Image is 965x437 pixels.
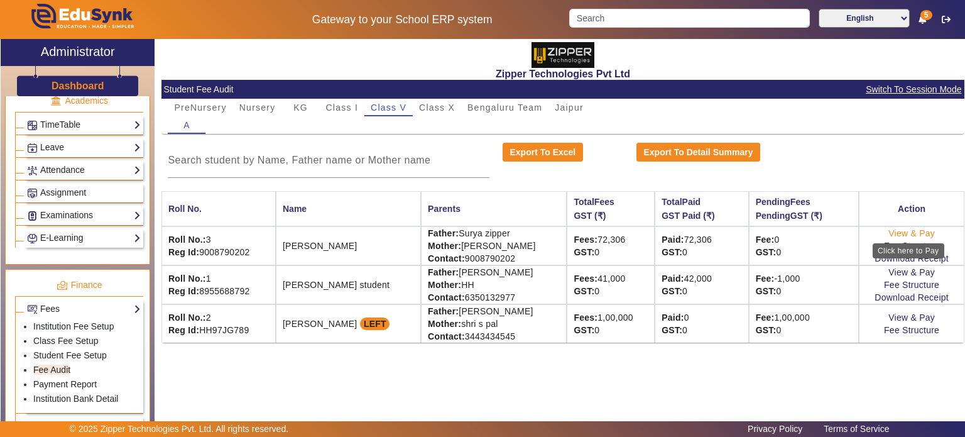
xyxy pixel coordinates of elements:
[161,80,964,99] mat-card-header: Student Fee Audit
[428,319,461,329] strong: Mother:
[884,325,939,335] a: Fee Structure
[15,279,143,292] p: Finance
[662,247,682,257] strong: GST:
[428,253,465,263] strong: Contact:
[161,226,276,265] td: 3 9008790202
[161,265,276,304] td: 1 8955688792
[574,195,614,223] div: TotalFees GST (₹)
[1,39,155,66] a: Administrator
[662,195,714,223] div: TotalPaid GST Paid (₹)
[27,419,141,433] a: Expenses
[421,226,567,265] td: Surya zipper [PERSON_NAME] 9008790202
[662,195,741,223] div: TotalPaidGST Paid (₹)
[33,321,114,331] a: Institution Fee Setup
[574,235,597,245] strong: Fees:
[168,235,206,245] strong: Roll No.:
[28,189,37,198] img: Assignments.png
[27,185,141,200] a: Assignment
[756,286,777,296] strong: GST:
[168,202,202,216] div: Roll No.
[428,306,459,316] strong: Father:
[364,319,386,329] b: LEFT
[875,292,949,302] a: Download Receipt
[428,241,461,251] strong: Mother:
[168,325,199,335] strong: Reg Id:
[662,235,684,245] strong: Paid:
[467,103,542,112] span: Bengaluru Team
[276,265,421,304] td: [PERSON_NAME] student
[920,10,932,20] span: 5
[574,313,597,323] strong: Fees:
[33,350,107,360] a: Student Fee Setup
[183,121,190,130] span: A
[574,272,648,297] div: 41,000 0
[51,79,105,92] a: Dashboard
[662,274,684,284] strong: Paid:
[428,280,461,290] strong: Mother:
[662,311,741,336] div: 0 0
[888,313,935,323] a: View & Pay
[662,272,741,297] div: 42,000 0
[293,103,308,112] span: KG
[662,233,741,258] div: 72,306 0
[574,311,648,336] div: 1,00,000 0
[756,325,777,335] strong: GST:
[276,226,421,265] td: [PERSON_NAME]
[756,195,853,223] div: PendingFeesPendingGST (₹)
[503,143,583,162] button: Export To Excel
[865,82,962,97] span: Switch To Session Mode
[817,421,895,437] a: Terms of Service
[421,191,567,226] th: Parents
[168,274,206,284] strong: Roll No.:
[283,202,414,216] div: Name
[756,247,777,257] strong: GST:
[756,233,853,258] div: 0 0
[70,423,289,436] p: © 2025 Zipper Technologies Pvt. Ltd. All rights reserved.
[168,313,206,323] strong: Roll No.:
[276,304,421,343] td: [PERSON_NAME]
[888,228,935,238] a: View & Pay
[555,103,584,112] span: Jaipur
[15,94,143,108] p: Academics
[283,202,307,216] div: Name
[662,286,682,296] strong: GST:
[756,235,775,245] strong: Fee:
[884,280,939,290] a: Fee Structure
[756,313,775,323] strong: Fee:
[574,286,594,296] strong: GST:
[574,247,594,257] strong: GST:
[40,187,86,197] span: Assignment
[662,325,682,335] strong: GST:
[50,96,62,107] img: academic.png
[569,9,809,28] input: Search
[168,202,269,216] div: Roll No.
[873,243,944,258] div: Click here to Pay
[574,195,648,223] div: TotalFeesGST (₹)
[57,280,68,291] img: finance.png
[33,394,118,404] a: Institution Bank Detail
[33,336,99,346] a: Class Fee Setup
[168,286,199,296] strong: Reg Id:
[421,304,567,343] td: [PERSON_NAME] shri s pal 3443434545
[574,233,648,258] div: 72,306 0
[756,311,853,336] div: 1,00,000 0
[532,42,594,68] img: 36227e3f-cbf6-4043-b8fc-b5c5f2957d0a
[428,292,465,302] strong: Contact:
[52,80,104,92] h3: Dashboard
[574,325,594,335] strong: GST:
[371,103,406,112] span: Class V
[33,379,97,389] a: Payment Report
[756,195,822,223] div: PendingFees PendingGST (₹)
[636,143,760,162] button: Export To Detail Summary
[41,44,115,59] h2: Administrator
[419,103,455,112] span: Class X
[168,153,489,168] input: Search student by Name, Father name or Mother name
[875,253,949,263] a: Download Receipt
[662,313,684,323] strong: Paid:
[174,103,226,112] span: PreNursery
[756,274,775,284] strong: Fee:
[741,421,809,437] a: Privacy Policy
[859,191,964,226] th: Action
[428,267,459,277] strong: Father:
[326,103,359,112] span: Class I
